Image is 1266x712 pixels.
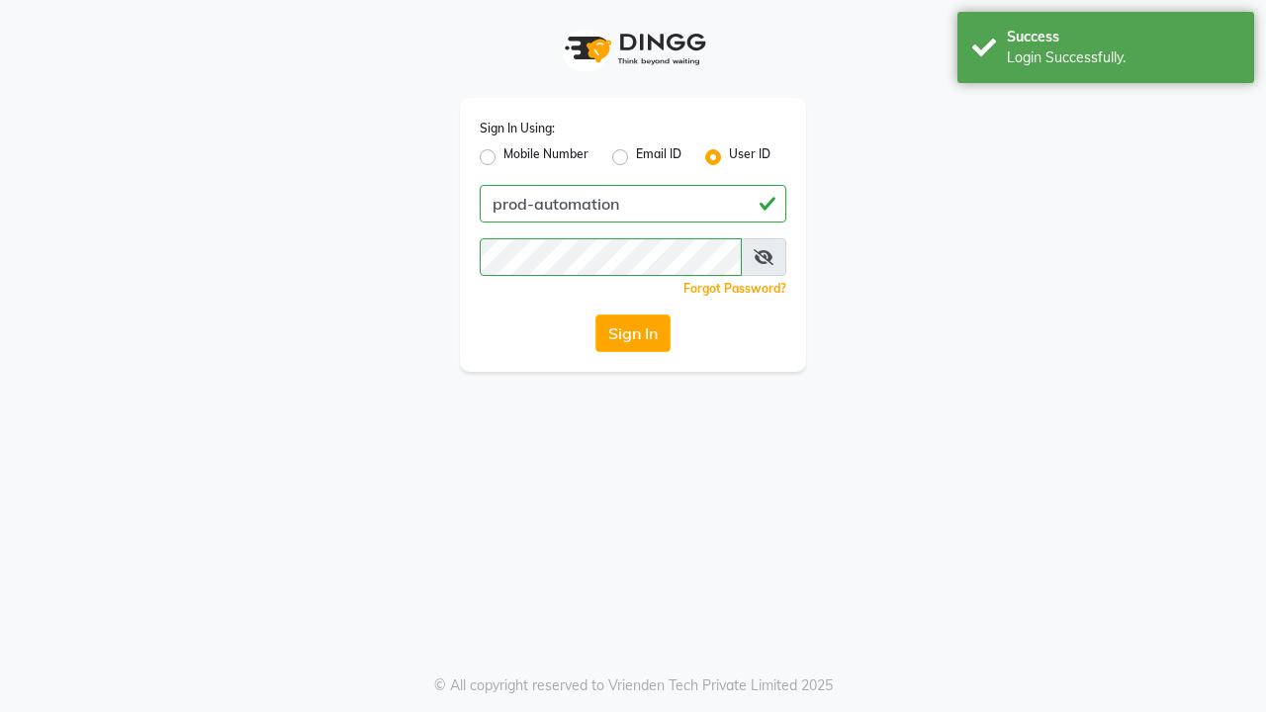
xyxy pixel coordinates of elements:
[480,120,555,137] label: Sign In Using:
[729,145,770,169] label: User ID
[636,145,681,169] label: Email ID
[683,281,786,296] a: Forgot Password?
[595,314,671,352] button: Sign In
[1007,47,1239,68] div: Login Successfully.
[503,145,588,169] label: Mobile Number
[1007,27,1239,47] div: Success
[554,20,712,78] img: logo1.svg
[480,238,742,276] input: Username
[480,185,786,222] input: Username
